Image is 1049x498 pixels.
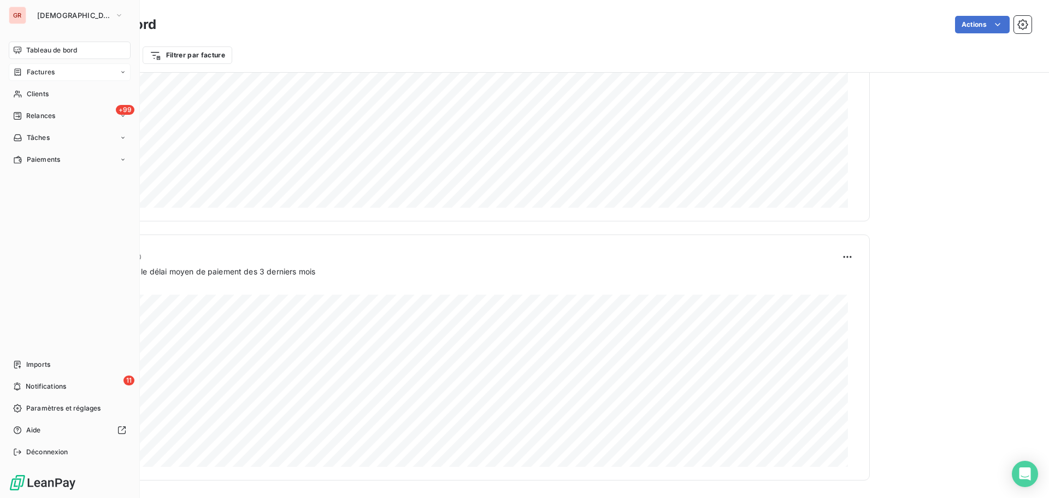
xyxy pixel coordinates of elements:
span: 11 [123,376,134,385]
span: Clients [27,89,49,99]
span: Factures [27,67,55,77]
a: Tableau de bord [9,42,131,59]
span: Notifications [26,382,66,391]
span: Tâches [27,133,50,143]
span: Prévisionnel basé sur le délai moyen de paiement des 3 derniers mois [62,266,315,277]
a: Aide [9,421,131,439]
div: Open Intercom Messenger [1012,461,1038,487]
a: Paramètres et réglages [9,400,131,417]
a: Imports [9,356,131,373]
a: +99Relances [9,107,131,125]
span: Paiements [27,155,60,165]
a: Clients [9,85,131,103]
a: Tâches [9,129,131,147]
span: Déconnexion [26,447,68,457]
img: Logo LeanPay [9,474,76,491]
button: Actions [955,16,1010,33]
span: Tableau de bord [26,45,77,55]
span: Paramètres et réglages [26,403,101,413]
span: Imports [26,360,50,370]
span: [DEMOGRAPHIC_DATA] [37,11,110,20]
a: Paiements [9,151,131,168]
span: Relances [26,111,55,121]
a: Factures [9,63,131,81]
div: GR [9,7,26,24]
button: Filtrer par facture [143,46,232,64]
span: +99 [116,105,134,115]
span: Aide [26,425,41,435]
